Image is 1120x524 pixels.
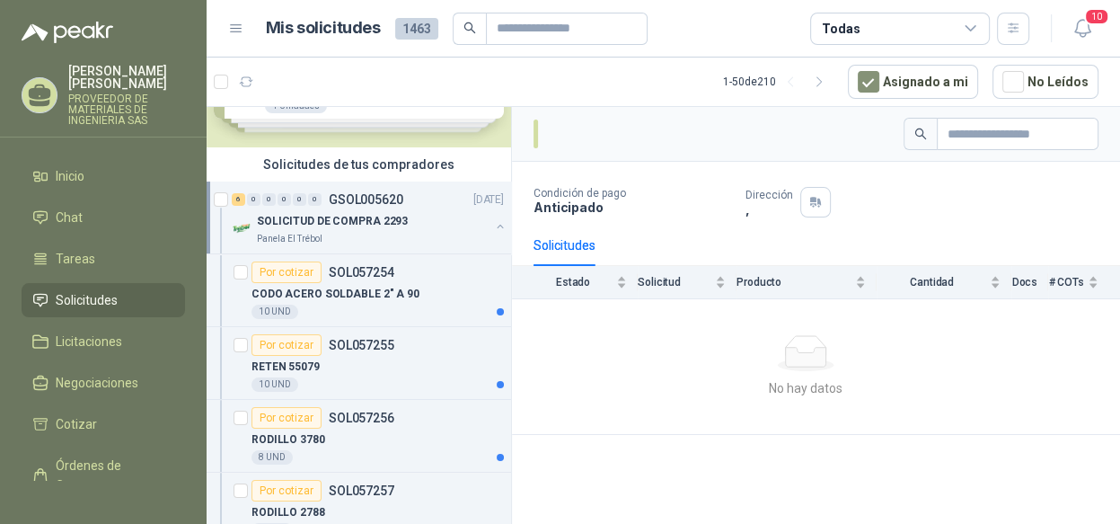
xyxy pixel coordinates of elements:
p: SOL057257 [329,484,394,497]
span: Solicitudes [56,290,118,310]
p: SOL057254 [329,266,394,279]
div: No hay datos [519,378,1091,398]
th: Docs [1011,266,1048,299]
a: Inicio [22,159,185,193]
a: Por cotizarSOL057256RODILLO 37808 UND [207,400,511,473]
div: 0 [262,193,276,206]
span: Tareas [56,249,95,269]
div: 1 - 50 de 210 [723,67,833,96]
div: Por cotizar [251,334,322,356]
p: , [745,201,793,217]
a: Chat [22,200,185,235]
span: search [463,22,476,34]
p: SOL057255 [329,339,394,351]
div: 0 [247,193,260,206]
p: CODO ACERO SOLDABLE 2" A 90 [251,286,419,303]
div: 0 [293,193,306,206]
span: Cantidad [877,276,986,289]
button: No Leídos [992,65,1098,99]
p: GSOL005620 [329,193,403,206]
span: Producto [736,276,851,289]
a: Órdenes de Compra [22,449,185,502]
span: # COTs [1048,276,1084,289]
a: Por cotizarSOL057254CODO ACERO SOLDABLE 2" A 9010 UND [207,254,511,327]
button: 10 [1066,13,1098,45]
span: Órdenes de Compra [56,456,168,495]
span: 10 [1084,8,1109,25]
span: Estado [534,276,613,289]
p: [PERSON_NAME] [PERSON_NAME] [68,65,185,90]
span: Chat [56,208,83,227]
div: Solicitudes de tus compradores [207,147,511,182]
span: Cotizar [56,414,97,434]
p: RETEN 55079 [251,359,320,376]
a: Licitaciones [22,324,185,359]
div: Por cotizar [251,407,322,429]
th: Estado [512,266,638,299]
a: 6 0 0 0 0 0 GSOL005620[DATE] Company LogoSOLICITUD DE COMPRA 2293Panela El Trébol [232,189,507,246]
div: 10 UND [251,305,298,319]
p: RODILLO 2788 [251,504,325,521]
h1: Mis solicitudes [266,15,381,41]
img: Company Logo [232,218,253,239]
div: 10 UND [251,377,298,392]
p: RODILLO 3780 [251,431,325,449]
span: Inicio [56,166,84,186]
th: Solicitud [638,266,736,299]
p: SOL057256 [329,412,394,424]
th: Producto [736,266,877,299]
div: Por cotizar [251,480,322,502]
p: Dirección [745,189,793,201]
th: # COTs [1048,266,1120,299]
div: Todas [822,19,860,39]
span: Solicitud [638,276,711,289]
div: Por cotizar [251,262,322,283]
p: [DATE] [473,191,504,209]
div: 8 UND [251,450,293,465]
a: Por cotizarSOL057255RETEN 5507910 UND [207,327,511,400]
span: 1463 [395,18,438,40]
span: Negociaciones [56,373,138,393]
span: search [914,128,927,140]
th: Cantidad [877,266,1011,299]
a: Tareas [22,242,185,276]
p: PROVEEDOR DE MATERIALES DE INGENIERIA SAS [68,93,185,126]
p: Anticipado [534,200,731,215]
p: SOLICITUD DE COMPRA 2293 [257,213,408,230]
a: Negociaciones [22,366,185,400]
span: Licitaciones [56,332,122,351]
div: 6 [232,193,245,206]
div: 0 [308,193,322,206]
a: Cotizar [22,407,185,441]
p: Condición de pago [534,187,731,200]
div: 0 [278,193,291,206]
img: Logo peakr [22,22,113,43]
div: Solicitudes [534,235,595,255]
a: Solicitudes [22,283,185,317]
p: Panela El Trébol [257,232,322,246]
button: Asignado a mi [848,65,978,99]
